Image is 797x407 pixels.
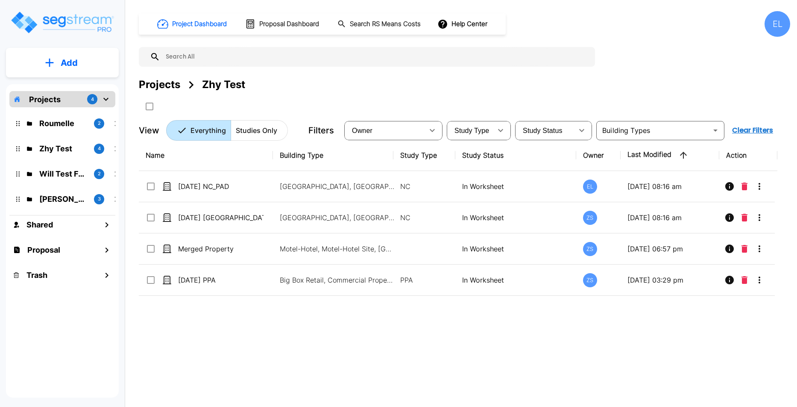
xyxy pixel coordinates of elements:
div: ZS [583,242,597,256]
div: Select [448,118,492,142]
p: [DATE] 08:16 am [627,212,712,223]
p: In Worksheet [462,244,569,254]
div: ZS [583,211,597,225]
button: Add [6,50,119,75]
button: Delete [738,240,751,257]
button: Delete [738,209,751,226]
p: In Worksheet [462,181,569,192]
p: Motel-Hotel, Motel-Hotel Site, [GEOGRAPHIC_DATA] [280,244,395,254]
p: Zhy Test [39,143,87,154]
button: More-Options [751,271,768,289]
button: Delete [738,271,751,289]
div: Projects [139,77,180,92]
h1: Project Dashboard [172,19,227,29]
th: Last Modified [621,140,719,171]
input: Building Types [599,124,708,136]
p: Add [61,56,78,69]
div: Platform [166,120,288,141]
div: Zhy Test [202,77,245,92]
input: Search All [160,47,591,67]
p: [DATE] 08:16 am [627,181,712,192]
div: Select [517,118,573,142]
p: 2 [98,120,101,127]
p: Merged Property [178,244,264,254]
button: More-Options [751,178,768,195]
p: QA Emmanuel [39,193,87,205]
p: NC [400,181,448,192]
h1: Proposal [27,244,60,256]
p: View [139,124,159,137]
p: [DATE] 06:57 pm [627,244,712,254]
span: Study Type [454,127,489,134]
p: [GEOGRAPHIC_DATA], [GEOGRAPHIC_DATA] [280,212,395,223]
button: More-Options [751,209,768,226]
button: Project Dashboard [154,15,231,33]
p: 4 [91,96,94,103]
h1: Trash [26,269,47,281]
button: Help Center [436,16,491,32]
button: Studies Only [231,120,288,141]
h1: Proposal Dashboard [259,19,319,29]
p: Everything [190,125,226,136]
th: Owner [576,140,621,171]
span: Owner [352,127,372,134]
p: 4 [98,145,101,152]
th: Study Status [455,140,576,171]
p: [DATE] [GEOGRAPHIC_DATA] [178,212,264,223]
p: [GEOGRAPHIC_DATA], [GEOGRAPHIC_DATA] [280,181,395,192]
p: [DATE] PPA [178,275,264,285]
div: EL [583,180,597,194]
p: Studies Only [236,125,277,136]
button: Proposal Dashboard [242,15,324,33]
button: Info [721,209,738,226]
button: Info [721,178,738,195]
p: 3 [98,195,101,203]
p: Roumelle [39,118,87,129]
span: Study Status [523,127,563,134]
img: Logo [10,10,114,35]
p: Will Test Folder [39,168,87,180]
button: Info [721,271,738,289]
p: NC [400,212,448,223]
h1: Search RS Means Costs [350,19,421,29]
button: Clear Filters [729,122,776,139]
th: Study Type [393,140,455,171]
button: Everything [166,120,231,141]
th: Building Type [273,140,393,171]
p: In Worksheet [462,275,569,285]
div: EL [765,11,790,37]
button: Search RS Means Costs [334,16,425,32]
button: SelectAll [141,98,158,115]
th: Action [719,140,777,171]
button: Delete [738,178,751,195]
button: Info [721,240,738,257]
p: [DATE] 03:29 pm [627,275,712,285]
button: More-Options [751,240,768,257]
button: Open [709,124,721,136]
p: Big Box Retail, Commercial Property Site [280,275,395,285]
th: Name [139,140,273,171]
p: 2 [98,170,101,177]
p: [DATE] NC_PAD [178,181,264,192]
p: Projects [29,94,61,105]
p: In Worksheet [462,212,569,223]
p: PPA [400,275,448,285]
div: ZS [583,273,597,287]
h1: Shared [26,219,53,230]
p: Filters [308,124,334,137]
div: Select [346,118,424,142]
